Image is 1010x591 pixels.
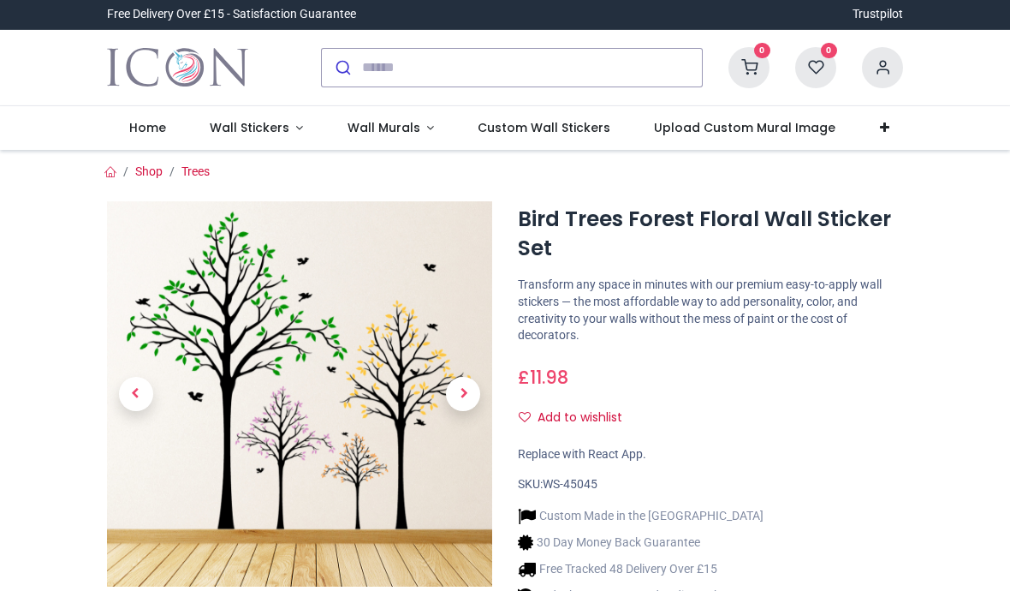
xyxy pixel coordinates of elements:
span: Home [129,119,166,136]
li: Custom Made in the [GEOGRAPHIC_DATA] [518,507,763,525]
sup: 0 [754,43,770,59]
h1: Bird Trees Forest Floral Wall Sticker Set [518,205,903,264]
a: 0 [728,59,769,73]
a: Shop [135,164,163,178]
a: Previous [107,259,165,528]
li: 30 Day Money Back Guarantee [518,534,763,552]
span: 11.98 [530,365,568,390]
a: Wall Stickers [187,106,325,151]
a: Trees [181,164,210,178]
button: Add to wishlistAdd to wishlist [518,403,637,433]
a: Wall Murals [325,106,456,151]
div: Free Delivery Over £15 - Satisfaction Guarantee [107,6,356,23]
div: Replace with React App. [518,446,903,463]
div: SKU: [518,476,903,493]
span: WS-45045 [543,477,597,491]
span: Previous [119,377,153,411]
sup: 0 [821,43,837,59]
span: Next [446,377,480,411]
span: £ [518,365,568,390]
a: Logo of Icon Wall Stickers [107,44,248,92]
li: Free Tracked 48 Delivery Over £15 [518,560,763,578]
img: Icon Wall Stickers [107,44,248,92]
span: Wall Murals [348,119,420,136]
p: Transform any space in minutes with our premium easy-to-apply wall stickers — the most affordable... [518,277,903,343]
span: Custom Wall Stickers [478,119,610,136]
button: Submit [322,49,362,87]
i: Add to wishlist [519,411,531,423]
a: Next [435,259,493,528]
a: Trustpilot [853,6,903,23]
a: 0 [795,59,836,73]
span: Wall Stickers [210,119,289,136]
span: Upload Custom Mural Image [654,119,835,136]
img: Bird Trees Forest Floral Wall Sticker Set [107,201,492,587]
